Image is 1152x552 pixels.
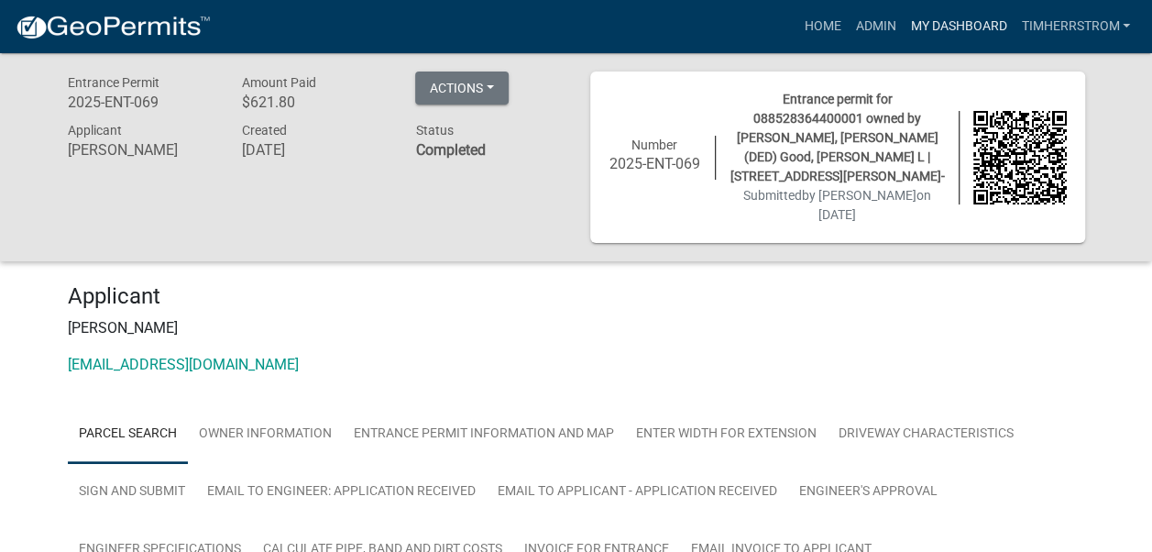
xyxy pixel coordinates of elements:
span: Entrance Permit [68,75,159,90]
a: Sign and Submit [68,463,196,522]
span: Applicant [68,123,122,138]
span: Amount Paid [241,75,315,90]
h6: 2025-ENT-069 [68,94,214,111]
h6: [DATE] [241,141,388,159]
p: [PERSON_NAME] [68,317,1085,339]
a: TimHerrstrom [1014,9,1137,44]
img: QR code [973,111,1067,204]
span: Entrance permit for 088528364400001 owned by [PERSON_NAME], [PERSON_NAME] (DED) Good, [PERSON_NAM... [730,92,945,183]
h6: 2025-ENT-069 [609,155,702,172]
span: Created [241,123,286,138]
h6: [PERSON_NAME] [68,141,214,159]
button: Actions [415,72,509,105]
a: [EMAIL_ADDRESS][DOMAIN_NAME] [68,356,299,373]
h6: $621.80 [241,94,388,111]
a: Entrance Permit Information and Map [343,405,625,464]
a: Owner Information [188,405,343,464]
a: Engineer's Approval [788,463,949,522]
a: Driveway characteristics [828,405,1025,464]
span: Submitted on [DATE] [743,188,931,222]
strong: Completed [415,141,485,159]
h4: Applicant [68,283,1085,310]
a: Home [796,9,848,44]
a: Email to applicant - application received [487,463,788,522]
span: Number [631,138,677,152]
a: Email to Engineer: application received [196,463,487,522]
span: by [PERSON_NAME] [802,188,916,203]
a: Admin [848,9,903,44]
a: Enter Width for Extension [625,405,828,464]
span: Status [415,123,453,138]
a: My Dashboard [903,9,1014,44]
a: Parcel search [68,405,188,464]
